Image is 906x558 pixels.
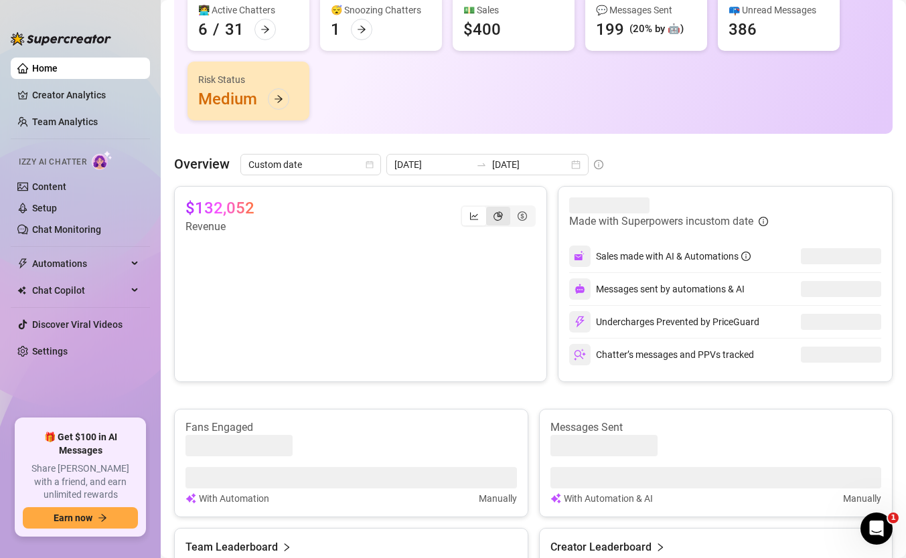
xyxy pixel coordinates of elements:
div: 👩‍💻 Active Chatters [198,3,299,17]
a: Setup [32,203,57,213]
span: right [282,539,291,555]
img: svg%3e [574,250,586,262]
div: 6 [198,19,208,40]
div: 199 [596,19,624,40]
div: Sales made with AI & Automations [596,249,751,264]
a: Chat Monitoring [32,224,101,235]
article: Team Leaderboard [185,539,278,555]
img: Chat Copilot [17,286,26,295]
span: arrow-right [357,25,366,34]
span: swap-right [476,159,487,170]
span: line-chart [469,211,479,221]
span: info-circle [594,160,603,169]
span: Automations [32,253,127,274]
span: arrow-right [274,94,283,104]
a: Content [32,181,66,192]
a: Team Analytics [32,116,98,127]
div: 💬 Messages Sent [596,3,696,17]
span: dollar-circle [518,211,527,221]
div: 📪 Unread Messages [729,3,829,17]
article: Revenue [185,219,254,235]
img: svg%3e [574,349,586,361]
div: $400 [463,19,501,40]
div: 31 [225,19,244,40]
div: Undercharges Prevented by PriceGuard [569,311,759,333]
span: 🎁 Get $100 in AI Messages [23,431,138,457]
article: With Automation & AI [564,491,653,506]
a: Settings [32,346,68,357]
input: End date [492,157,569,172]
span: to [476,159,487,170]
span: Chat Copilot [32,280,127,301]
a: Home [32,63,58,74]
span: thunderbolt [17,258,28,269]
div: 😴 Snoozing Chatters [331,3,431,17]
img: svg%3e [550,491,561,506]
span: calendar [366,161,374,169]
img: svg%3e [185,491,196,506]
a: Creator Analytics [32,84,139,106]
span: Share [PERSON_NAME] with a friend, and earn unlimited rewards [23,462,138,502]
img: AI Chatter [92,151,112,170]
div: Chatter’s messages and PPVs tracked [569,344,754,365]
div: Risk Status [198,72,299,87]
iframe: Intercom live chat [860,513,893,545]
article: Manually [479,491,517,506]
div: Messages sent by automations & AI [569,278,745,300]
article: Messages Sent [550,420,882,435]
span: Custom date [248,155,373,175]
span: 1 [888,513,899,523]
span: pie-chart [494,211,503,221]
div: 1 [331,19,340,40]
span: arrow-right [260,25,270,34]
img: svg%3e [575,284,585,294]
button: Earn nowarrow-right [23,507,138,529]
div: 💵 Sales [463,3,564,17]
a: Discover Viral Videos [32,319,123,330]
article: Fans Engaged [185,420,517,435]
span: info-circle [741,252,751,261]
article: Made with Superpowers in custom date [569,213,753,229]
article: $132,052 [185,197,254,219]
article: Manually [843,491,881,506]
img: logo-BBDzfeDw.svg [11,32,111,45]
article: With Automation [199,491,269,506]
span: info-circle [759,217,768,226]
article: Creator Leaderboard [550,539,652,555]
span: Izzy AI Chatter [19,156,86,169]
img: svg%3e [574,316,586,328]
input: Start date [394,157,471,172]
article: Overview [174,154,230,174]
div: (20% by 🤖) [629,21,684,37]
div: 386 [729,19,757,40]
span: Earn now [54,513,92,523]
div: segmented control [461,205,536,227]
span: right [656,539,665,555]
span: arrow-right [98,513,107,523]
